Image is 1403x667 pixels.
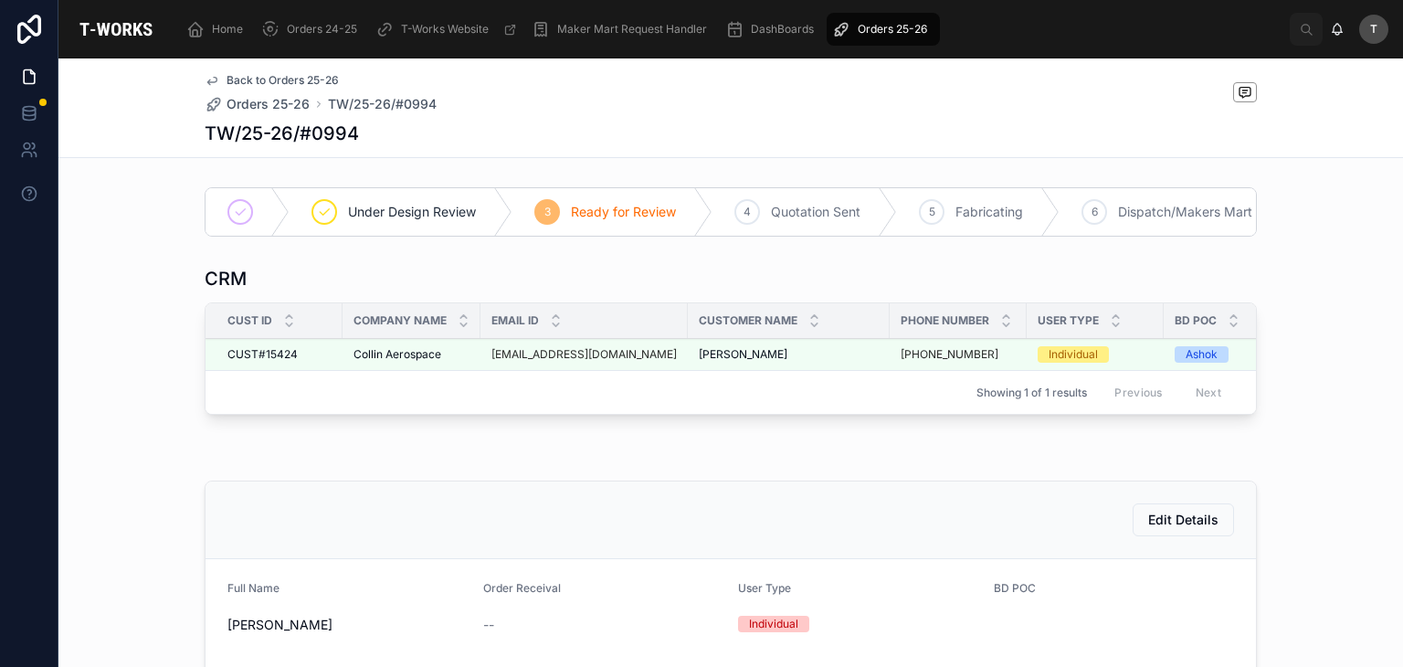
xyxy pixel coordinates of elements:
span: DashBoards [751,22,814,37]
span: Quotation Sent [771,203,860,221]
span: T [1370,22,1377,37]
span: Home [212,22,243,37]
span: CUST#15424 [227,347,298,362]
span: Ready for Review [571,203,676,221]
a: Home [181,13,256,46]
a: [PHONE_NUMBER] [901,347,998,362]
span: Customer Name [699,313,797,328]
button: Edit Details [1133,503,1234,536]
span: BD POC [1175,313,1217,328]
span: Under Design Review [348,203,476,221]
a: Back to Orders 25-26 [205,73,339,88]
span: Dispatch/Makers Mart [1118,203,1252,221]
span: Showing 1 of 1 results [976,386,1087,400]
span: Fabricating [955,203,1023,221]
div: Individual [749,616,798,632]
span: Order Receival [483,581,561,595]
span: Email ID [491,313,539,328]
span: Full Name [227,581,280,595]
span: User Type [738,581,791,595]
span: Company Name [353,313,447,328]
span: Orders 25-26 [227,95,310,113]
span: -- [483,616,494,634]
span: Orders 25-26 [858,22,927,37]
span: 3 [544,205,551,219]
div: scrollable content [174,9,1290,49]
span: 4 [744,205,751,219]
span: User Type [1038,313,1099,328]
a: DashBoards [720,13,827,46]
span: [PERSON_NAME] [227,616,469,634]
a: Orders 25-26 [205,95,310,113]
span: Phone Number [901,313,989,328]
a: T-Works Website [370,13,526,46]
span: Maker Mart Request Handler [557,22,707,37]
span: 5 [929,205,935,219]
a: Orders 25-26 [827,13,940,46]
span: BD POC [994,581,1036,595]
div: Individual [1049,346,1098,363]
a: Maker Mart Request Handler [526,13,720,46]
h1: CRM [205,266,247,291]
a: TW/25-26/#0994 [328,95,437,113]
span: T-Works Website [401,22,489,37]
span: [PERSON_NAME] [699,347,787,362]
span: Collin Aerospace [353,347,441,362]
a: Orders 24-25 [256,13,370,46]
h1: TW/25-26/#0994 [205,121,359,146]
span: 6 [1092,205,1098,219]
div: Ashok [1186,346,1218,363]
span: Back to Orders 25-26 [227,73,339,88]
img: App logo [73,15,159,44]
span: Orders 24-25 [287,22,357,37]
span: Edit Details [1148,511,1218,529]
a: [EMAIL_ADDRESS][DOMAIN_NAME] [491,347,677,362]
span: Cust ID [227,313,272,328]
